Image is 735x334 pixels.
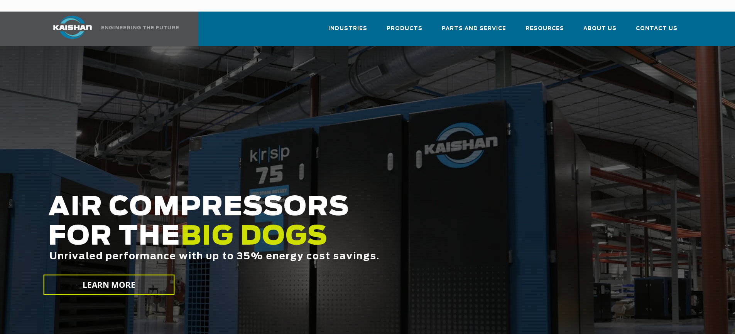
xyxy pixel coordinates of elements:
h2: AIR COMPRESSORS FOR THE [48,193,579,286]
span: Contact Us [636,24,678,33]
img: Engineering the future [101,26,179,29]
span: LEARN MORE [82,279,135,290]
a: Parts and Service [442,18,506,45]
a: LEARN MORE [43,275,174,295]
span: Industries [328,24,367,33]
a: Kaishan USA [44,12,180,46]
img: kaishan logo [44,16,101,39]
span: Resources [525,24,564,33]
span: Parts and Service [442,24,506,33]
span: About Us [583,24,617,33]
a: Industries [328,18,367,45]
span: BIG DOGS [181,224,328,250]
a: About Us [583,18,617,45]
a: Contact Us [636,18,678,45]
a: Products [387,18,422,45]
a: Resources [525,18,564,45]
span: Unrivaled performance with up to 35% energy cost savings. [49,252,380,261]
span: Products [387,24,422,33]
